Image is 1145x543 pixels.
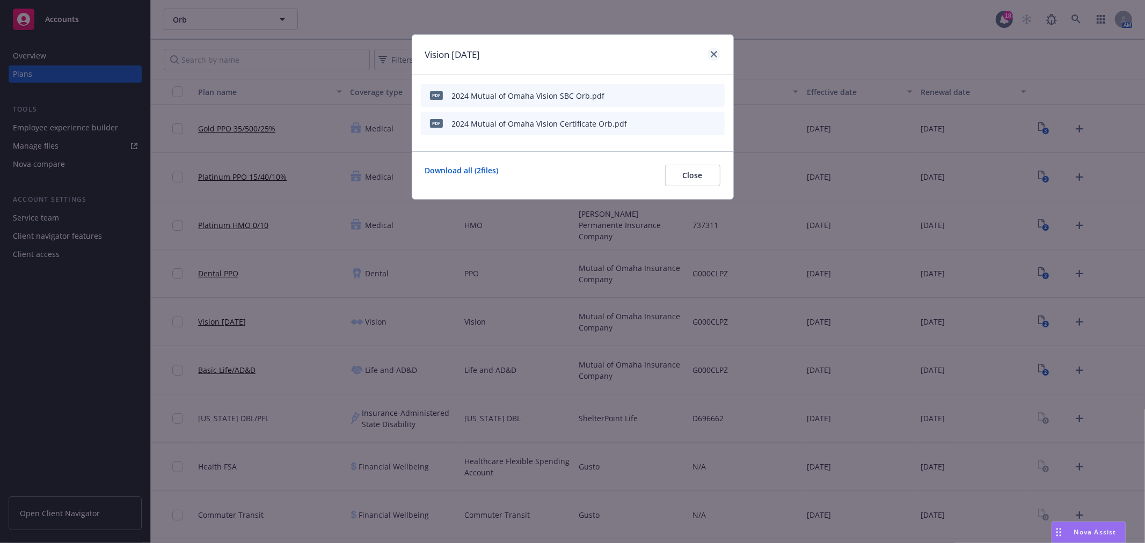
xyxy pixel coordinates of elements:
[452,90,605,101] div: 2024 Mutual of Omaha Vision SBC Orb.pdf
[452,118,628,129] div: 2024 Mutual of Omaha Vision Certificate Orb.pdf
[676,118,685,129] button: download file
[708,48,720,61] a: close
[683,170,703,180] span: Close
[676,90,685,101] button: download file
[712,118,720,129] button: archive file
[1074,527,1117,537] span: Nova Assist
[1052,522,1066,542] div: Drag to move
[425,48,480,62] h1: Vision [DATE]
[694,90,703,101] button: preview file
[1052,522,1126,543] button: Nova Assist
[430,119,443,127] span: pdf
[712,90,720,101] button: archive file
[665,165,720,186] button: Close
[430,91,443,99] span: pdf
[425,165,499,186] a: Download all ( 2 files)
[694,118,703,129] button: preview file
